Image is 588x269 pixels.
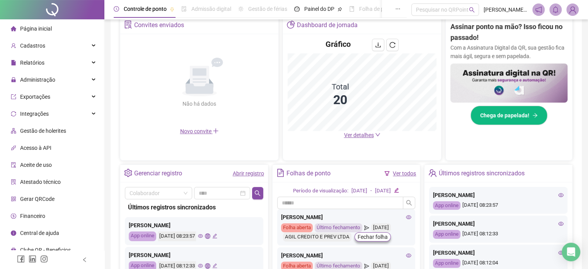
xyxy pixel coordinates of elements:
span: filter [384,171,390,176]
span: Financeiro [20,213,45,219]
span: notification [535,6,542,13]
button: Fechar folha [355,232,391,242]
span: api [11,145,16,151]
div: [DATE] 08:23:57 [158,231,196,241]
span: gift [11,247,16,253]
span: file [11,60,16,65]
span: Relatórios [20,60,44,66]
h4: Gráfico [326,39,351,50]
span: team [428,169,436,177]
button: Chega de papelada! [470,106,547,125]
span: search [469,7,475,13]
div: [DATE] 08:12:33 [433,230,564,239]
span: ellipsis [395,6,401,12]
div: Último fechamento [315,223,362,232]
a: Ver detalhes down [344,132,380,138]
div: App online [433,230,460,239]
span: book [349,6,355,12]
span: bell [552,6,559,13]
div: Folhas de ponto [286,167,331,180]
span: pie-chart [287,21,295,29]
span: Novo convite [180,128,219,134]
span: solution [124,21,132,29]
span: eye [406,253,411,258]
div: App online [129,231,156,241]
span: search [254,190,261,196]
span: eye [558,221,564,226]
div: Não há dados [164,99,235,108]
span: audit [11,162,16,168]
img: 83770 [567,4,578,15]
span: global [205,233,210,238]
span: edit [394,188,399,193]
span: edit [212,263,217,268]
span: down [375,132,380,137]
span: left [82,257,87,262]
div: [PERSON_NAME] [129,221,259,230]
span: [PERSON_NAME] Advogados [484,5,528,14]
span: clock-circle [114,6,119,12]
span: dollar [11,213,16,219]
div: [PERSON_NAME] [129,251,259,259]
div: App online [433,259,460,268]
div: [PERSON_NAME] [281,213,412,221]
span: sun [238,6,244,12]
span: setting [124,169,132,177]
div: [PERSON_NAME] [281,251,412,260]
span: export [11,94,16,99]
span: eye [558,192,564,198]
span: Ver detalhes [344,132,374,138]
span: pushpin [170,7,174,12]
span: eye [198,233,203,238]
div: - [370,187,372,195]
span: Acesso à API [20,145,51,151]
span: search [406,200,412,206]
span: facebook [17,255,25,263]
span: Gerar QRCode [20,196,55,202]
div: [DATE] [351,187,367,195]
span: Atestado técnico [20,179,61,185]
span: info-circle [11,230,16,236]
p: Com a Assinatura Digital da QR, sua gestão fica mais ágil, segura e sem papelada. [450,43,568,60]
div: Folha aberta [281,223,313,232]
a: Ver todos [393,170,416,176]
span: arrow-right [532,113,538,118]
img: banner%2F02c71560-61a6-44d4-94b9-c8ab97240462.png [450,63,568,103]
span: eye [558,250,564,255]
span: edit [212,233,217,238]
span: Chega de papelada! [480,111,529,120]
span: Painel do DP [304,6,334,12]
div: [DATE] 08:12:04 [433,259,564,268]
div: [DATE] [375,187,391,195]
div: Gerenciar registro [134,167,182,180]
span: file-done [181,6,187,12]
span: Folha de pagamento [359,6,409,12]
div: Convites enviados [134,19,184,32]
div: [DATE] [371,223,391,232]
span: Clube QR - Beneficios [20,247,71,253]
span: sync [11,111,16,117]
span: home [11,26,16,31]
span: Aceite de uso [20,162,52,168]
span: Gestão de holerites [20,128,66,134]
span: pushpin [337,7,342,12]
span: linkedin [29,255,36,263]
div: [PERSON_NAME] [433,219,564,228]
span: user-add [11,43,16,48]
div: [PERSON_NAME] [433,191,564,199]
span: download [375,42,381,48]
span: Controle de ponto [124,6,167,12]
span: eye [198,263,203,268]
span: Cadastros [20,43,45,49]
span: lock [11,77,16,82]
span: qrcode [11,196,16,202]
div: [DATE] 08:23:57 [433,201,564,210]
div: Últimos registros sincronizados [439,167,525,180]
span: send [364,223,369,232]
span: solution [11,179,16,185]
div: Open Intercom Messenger [562,243,580,261]
span: Central de ajuda [20,230,59,236]
span: Fechar folha [358,233,388,241]
span: Exportações [20,94,50,100]
span: instagram [40,255,48,263]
